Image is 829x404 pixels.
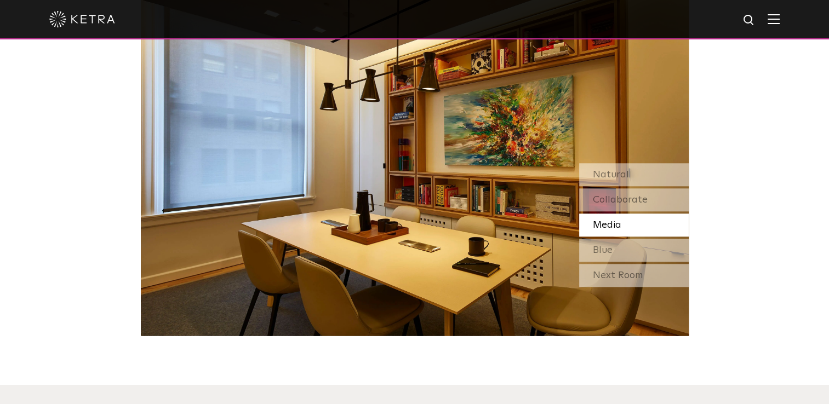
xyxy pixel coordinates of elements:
span: Blue [593,245,613,255]
img: ketra-logo-2019-white [49,11,115,27]
span: Media [593,220,621,230]
span: Collaborate [593,195,648,205]
img: search icon [742,14,756,27]
div: Next Room [579,264,689,287]
img: Hamburger%20Nav.svg [768,14,780,24]
span: Natural [593,170,629,180]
